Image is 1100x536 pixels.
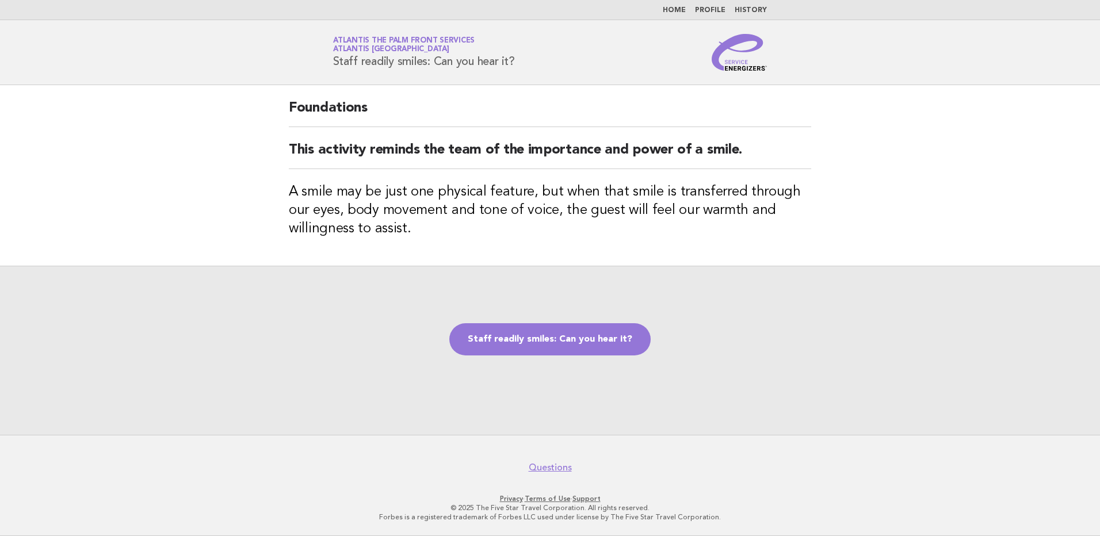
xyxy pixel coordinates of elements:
p: © 2025 The Five Star Travel Corporation. All rights reserved. [198,503,902,512]
h3: A smile may be just one physical feature, but when that smile is transferred through our eyes, bo... [289,183,811,238]
a: Terms of Use [525,495,571,503]
h1: Staff readily smiles: Can you hear it? [333,37,515,67]
h2: This activity reminds the team of the importance and power of a smile. [289,141,811,169]
a: Profile [695,7,725,14]
p: · · [198,494,902,503]
span: Atlantis [GEOGRAPHIC_DATA] [333,46,449,53]
a: History [735,7,767,14]
a: Support [572,495,601,503]
a: Atlantis The Palm Front ServicesAtlantis [GEOGRAPHIC_DATA] [333,37,475,53]
p: Forbes is a registered trademark of Forbes LLC used under license by The Five Star Travel Corpora... [198,512,902,522]
a: Home [663,7,686,14]
a: Staff readily smiles: Can you hear it? [449,323,651,355]
a: Questions [529,462,572,473]
img: Service Energizers [712,34,767,71]
h2: Foundations [289,99,811,127]
a: Privacy [500,495,523,503]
